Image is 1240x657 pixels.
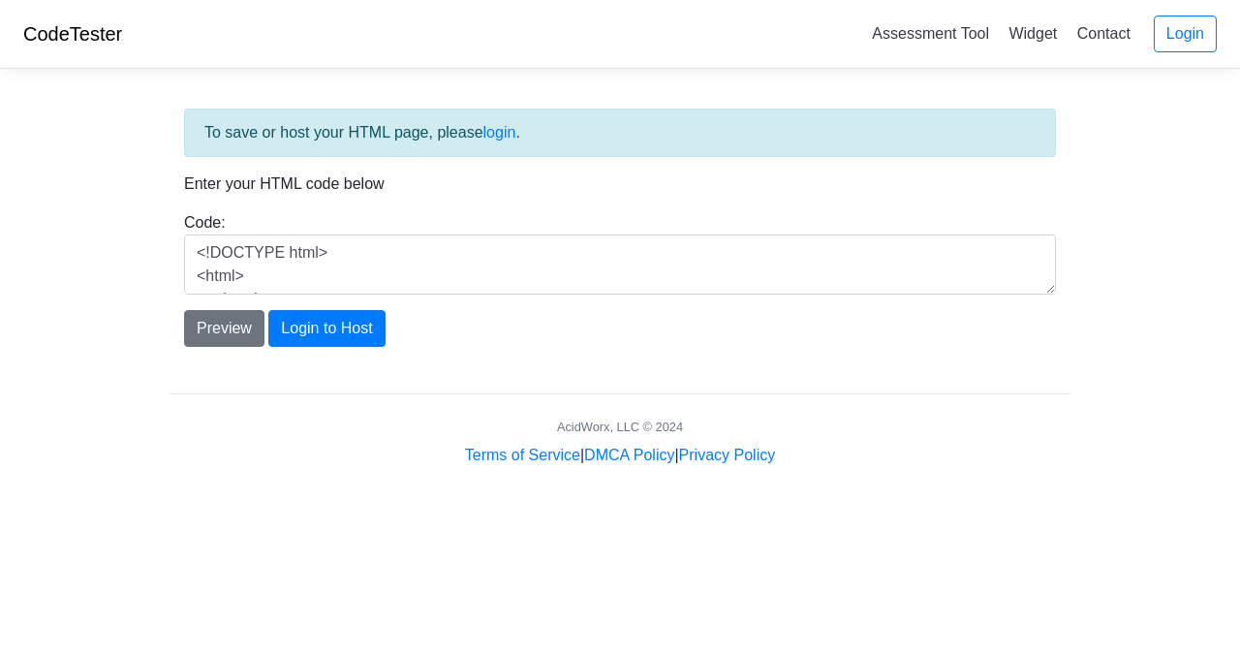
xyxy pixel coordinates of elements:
textarea: <!DOCTYPE html> <html> <head> <title>Test</title> </head> <body> <h1>Hello, world!</h1> </body> <... [184,235,1056,295]
button: Login to Host [268,310,385,347]
div: AcidWorx, LLC © 2024 [557,418,683,436]
a: Terms of Service [465,447,580,463]
a: Assessment Tool [864,17,997,49]
div: Code: [170,211,1070,295]
a: DMCA Policy [584,447,674,463]
a: Contact [1069,17,1138,49]
a: CodeTester [23,23,122,45]
a: login [483,124,516,141]
a: Widget [1001,17,1065,49]
button: Preview [184,310,264,347]
a: Login [1154,16,1217,52]
div: To save or host your HTML page, please . [184,109,1056,157]
div: | | [465,444,775,467]
p: Enter your HTML code below [184,172,1056,196]
a: Privacy Policy [679,447,776,463]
